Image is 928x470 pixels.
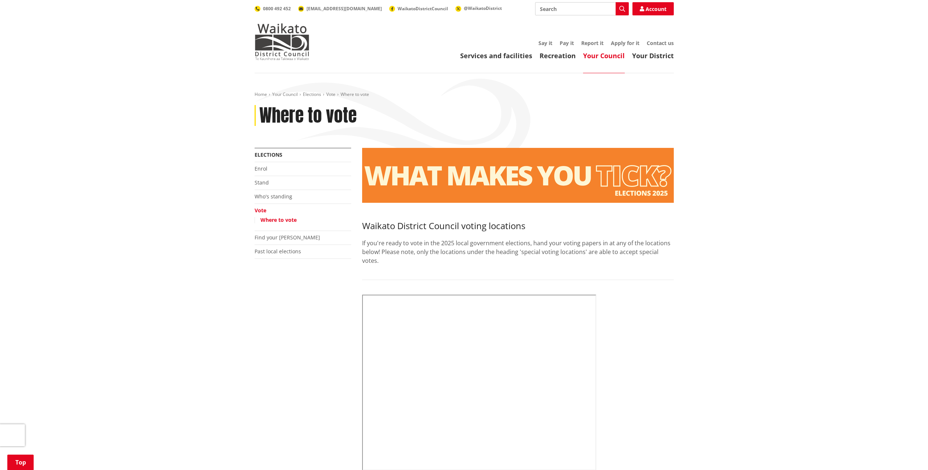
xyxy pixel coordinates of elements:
[362,221,674,231] h3: Waikato District Council voting locations
[263,5,291,12] span: 0800 492 452
[398,5,448,12] span: WaikatoDistrictCouncil
[255,207,266,214] a: Vote
[540,51,576,60] a: Recreation
[464,5,502,11] span: @WaikatoDistrict
[632,2,674,15] a: Account
[611,40,639,46] a: Apply for it
[255,234,320,241] a: Find your [PERSON_NAME]
[255,165,267,172] a: Enrol
[560,40,574,46] a: Pay it
[326,91,335,97] a: Vote
[255,91,267,97] a: Home
[255,151,282,158] a: Elections
[455,5,502,11] a: @WaikatoDistrict
[538,40,552,46] a: Say it
[7,455,34,470] a: Top
[632,51,674,60] a: Your District
[272,91,298,97] a: Your Council
[298,5,382,12] a: [EMAIL_ADDRESS][DOMAIN_NAME]
[303,91,321,97] a: Elections
[362,148,674,203] img: Vote banner
[307,5,382,12] span: [EMAIL_ADDRESS][DOMAIN_NAME]
[259,105,357,126] h1: Where to vote
[255,248,301,255] a: Past local elections
[389,5,448,12] a: WaikatoDistrictCouncil
[255,5,291,12] a: 0800 492 452
[255,23,309,60] img: Waikato District Council - Te Kaunihera aa Takiwaa o Waikato
[255,92,674,98] nav: breadcrumb
[535,2,629,15] input: Search input
[460,51,532,60] a: Services and facilities
[341,91,369,97] span: Where to vote
[583,51,625,60] a: Your Council
[362,239,674,265] p: If you're ready to vote in the 2025 local government elections, hand your voting papers in at any...
[581,40,604,46] a: Report it
[255,193,292,200] a: Who's standing
[255,179,269,186] a: Stand
[647,40,674,46] a: Contact us
[260,216,297,223] a: Where to vote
